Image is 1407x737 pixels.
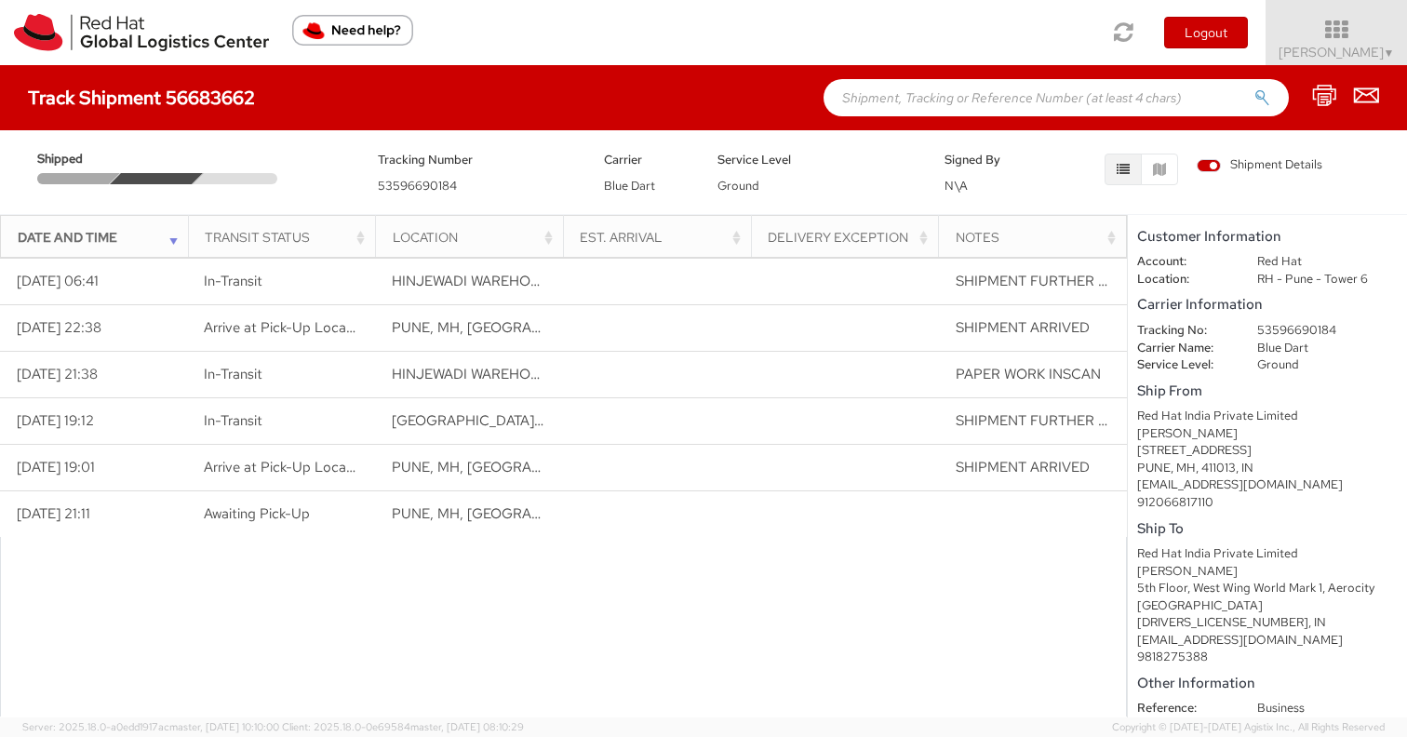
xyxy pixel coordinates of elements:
span: In-Transit [204,365,262,383]
div: Date and Time [18,228,182,247]
div: Red Hat India Private Limited [PERSON_NAME] [1137,408,1398,442]
h5: Carrier Information [1137,297,1398,313]
div: Transit Status [205,228,369,247]
span: Arrive at Pick-Up Location [204,458,370,476]
h5: Tracking Number [378,154,577,167]
span: HINJEWADI WAREHOUSE, KONDHWA, MAHARASHTRA [392,365,857,383]
span: Awaiting Pick-Up [204,504,310,523]
span: In-Transit [204,411,262,430]
h5: Ship To [1137,521,1398,537]
h4: Track Shipment 56683662 [28,87,255,108]
span: SHIPMENT FURTHER CONNECTED [956,272,1185,290]
span: Shipped [37,151,117,168]
span: SHIPMENT ARRIVED [956,318,1090,337]
div: [EMAIL_ADDRESS][DOMAIN_NAME] [1137,632,1398,650]
img: rh-logistics-00dfa346123c4ec078e1.svg [14,14,269,51]
h5: Customer Information [1137,229,1398,245]
span: PUNE, MH, IN [392,318,610,337]
div: 9818275388 [1137,649,1398,666]
span: MAGARPATTA CITY PUD, PUNE, MAHARASHTRA [392,411,834,430]
span: [PERSON_NAME] [1279,44,1395,60]
dt: Service Level: [1123,356,1243,374]
label: Shipment Details [1197,156,1322,177]
h5: Ship From [1137,383,1398,399]
div: Delivery Exception [768,228,932,247]
span: PAPER WORK INSCAN [956,365,1101,383]
span: SHIPMENT FURTHER CONNECTED [956,411,1185,430]
div: 912066817110 [1137,494,1398,512]
span: Arrive at Pick-Up Location [204,318,370,337]
dt: Carrier Name: [1123,340,1243,357]
span: Shipment Details [1197,156,1322,174]
div: Location [393,228,557,247]
input: Shipment, Tracking or Reference Number (at least 4 chars) [824,79,1289,116]
span: Client: 2025.18.0-0e69584 [282,720,524,733]
dt: Reference: [1123,700,1243,717]
h5: Carrier [604,154,690,167]
dt: Account: [1123,253,1243,271]
h5: Other Information [1137,676,1398,691]
dt: Tracking No: [1123,322,1243,340]
h5: Service Level [717,154,917,167]
span: SHIPMENT ARRIVED [956,458,1090,476]
span: PUNE, MH, IN [392,458,610,476]
span: Ground [717,178,759,194]
span: N\A [945,178,968,194]
span: 53596690184 [378,178,457,194]
span: master, [DATE] 08:10:29 [410,720,524,733]
span: In-Transit [204,272,262,290]
div: Est. Arrival [580,228,744,247]
div: [STREET_ADDRESS] [1137,442,1398,460]
h5: Signed By [945,154,1030,167]
span: ▼ [1384,46,1395,60]
span: HINJEWADI WAREHOUSE, KONDHWA, MAHARASHTRA [392,272,857,290]
span: PUNE, MH, IN [392,504,610,523]
span: Blue Dart [604,178,655,194]
button: Logout [1164,17,1248,48]
div: [EMAIL_ADDRESS][DOMAIN_NAME] [1137,476,1398,494]
div: 5th Floor, West Wing World Mark 1, Aerocity [1137,580,1398,597]
div: Notes [956,228,1120,247]
div: Red Hat India Private Limited [PERSON_NAME] [1137,545,1398,580]
div: PUNE, MH, 411013, IN [1137,460,1398,477]
span: Copyright © [DATE]-[DATE] Agistix Inc., All Rights Reserved [1112,720,1385,735]
span: master, [DATE] 10:10:00 [169,720,279,733]
button: Need help? [292,15,413,46]
span: Server: 2025.18.0-a0edd1917ac [22,720,279,733]
dt: Location: [1123,271,1243,288]
div: [GEOGRAPHIC_DATA][DRIVERS_LICENSE_NUMBER], IN [1137,597,1398,632]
